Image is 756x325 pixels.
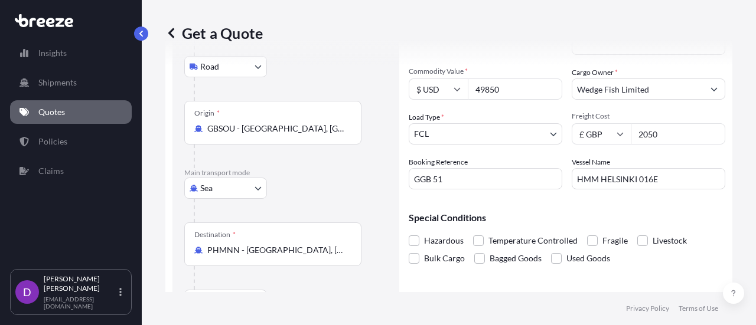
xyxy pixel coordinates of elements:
a: Terms of Use [679,304,718,313]
a: Privacy Policy [626,304,669,313]
button: Show suggestions [703,78,725,100]
p: Main transport mode [184,168,387,178]
span: Road [200,61,219,73]
p: [EMAIL_ADDRESS][DOMAIN_NAME] [44,296,117,310]
input: Full name [572,78,703,100]
p: Claims [38,165,64,177]
p: Special Conditions [409,213,725,222]
input: Enter name [572,168,725,189]
span: Fragile [602,232,628,250]
span: Hazardous [424,232,464,250]
div: Origin [194,109,220,118]
p: [PERSON_NAME] [PERSON_NAME] [44,274,117,293]
p: Get a Quote [165,24,263,42]
span: Bagged Goods [490,250,542,267]
p: Policies [38,136,67,147]
input: Your internal reference [409,168,562,189]
button: FCL [409,123,562,145]
span: Load Type [409,111,444,123]
span: Sea [200,182,213,194]
span: Bulk Cargo [424,250,465,267]
a: Shipments [10,71,132,94]
div: Destination [194,230,236,239]
button: Select transport [184,290,267,311]
span: D [23,286,31,298]
label: Vessel Name [572,156,610,168]
span: Temperature Controlled [488,232,578,250]
label: Booking Reference [409,156,468,168]
input: Enter amount [631,123,725,145]
a: Quotes [10,100,132,124]
a: Claims [10,159,132,183]
button: Select transport [184,178,267,199]
button: Select transport [184,56,267,77]
label: Cargo Owner [572,67,618,78]
p: Shipments [38,77,77,88]
p: Quotes [38,106,65,118]
input: Destination [207,244,347,256]
p: Insights [38,47,67,59]
input: Origin [207,123,347,134]
span: Livestock [653,232,687,250]
span: Freight Cost [572,111,725,121]
input: Type amount [468,78,562,100]
span: Commodity Value [409,67,562,76]
span: FCL [414,128,429,140]
a: Insights [10,41,132,65]
span: Used Goods [566,250,610,267]
a: Policies [10,130,132,153]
